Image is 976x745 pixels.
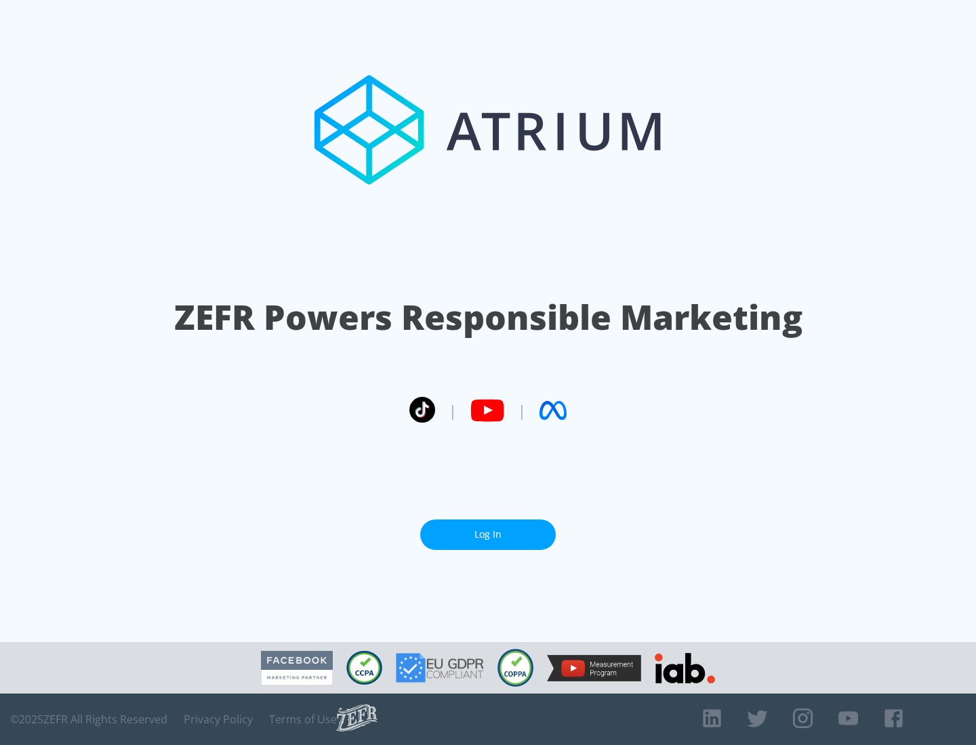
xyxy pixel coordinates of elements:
img: COPPA Compliant [497,649,533,687]
h1: ZEFR Powers Responsible Marketing [174,294,802,341]
span: | [518,400,526,421]
img: GDPR Compliant [396,653,484,683]
img: CCPA Compliant [346,651,382,685]
img: IAB [655,653,715,683]
a: Privacy Policy [184,712,253,726]
img: YouTube Measurement Program [547,655,641,681]
a: Log In [420,519,556,550]
img: Facebook Marketing Partner [261,651,333,685]
span: © 2025 ZEFR All Rights Reserved [10,712,167,726]
a: Terms of Use [269,712,337,726]
span: | [449,400,457,421]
